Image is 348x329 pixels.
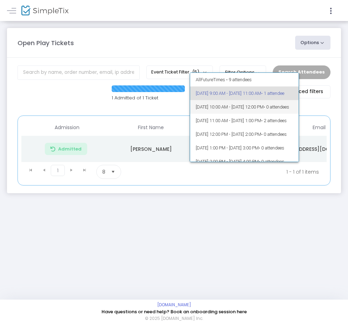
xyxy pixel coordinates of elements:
[264,104,289,110] span: • 0 attendees
[259,145,284,150] span: • 0 attendees
[196,73,293,86] span: All Future Times • 9 attendees
[261,132,287,137] span: • 0 attendees
[259,159,284,164] span: • 0 attendees
[196,100,293,114] span: [DATE] 10:00 AM - [DATE] 12:00 PM
[196,114,293,127] span: [DATE] 11:00 AM - [DATE] 1:00 PM
[196,86,293,100] span: [DATE] 9:00 AM - [DATE] 11:00 AM
[196,155,293,168] span: [DATE] 2:00 PM - [DATE] 4:00 PM
[261,91,284,96] span: • 1 attendee
[196,141,293,155] span: [DATE] 1:00 PM - [DATE] 3:00 PM
[261,118,287,123] span: • 2 attendees
[196,127,293,141] span: [DATE] 12:00 PM - [DATE] 2:00 PM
